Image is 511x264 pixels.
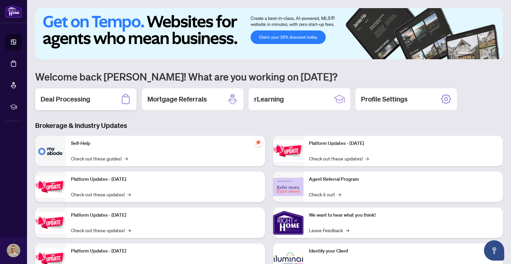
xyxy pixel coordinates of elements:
h2: rLearning [254,94,284,104]
h2: Deal Processing [41,94,90,104]
a: Leave Feedback→ [309,226,349,234]
span: → [338,191,341,198]
span: → [124,155,128,162]
p: Platform Updates - [DATE] [71,212,260,219]
p: Platform Updates - [DATE] [71,247,260,255]
a: Check out these updates!→ [309,155,369,162]
button: 1 [458,52,469,55]
span: pushpin [254,138,262,147]
span: → [127,191,131,198]
img: Platform Updates - June 23, 2025 [273,140,303,161]
img: Slide 0 [35,8,503,59]
img: Platform Updates - September 16, 2025 [35,176,66,197]
span: → [346,226,349,234]
h2: Profile Settings [361,94,408,104]
p: Identify your Client [309,247,497,255]
p: Platform Updates - [DATE] [309,140,497,147]
a: Check out these guides!→ [71,155,128,162]
img: Self-Help [35,136,66,166]
img: Agent Referral Program [273,178,303,196]
button: 6 [493,52,496,55]
p: We want to hear what you think! [309,212,497,219]
h2: Mortgage Referrals [147,94,207,104]
button: 2 [472,52,474,55]
img: logo [5,5,22,18]
button: Open asap [484,240,504,261]
p: Platform Updates - [DATE] [71,176,260,183]
a: Check it out!→ [309,191,341,198]
p: Agent Referral Program [309,176,497,183]
button: 4 [483,52,485,55]
h3: Brokerage & Industry Updates [35,121,503,130]
p: Self-Help [71,140,260,147]
span: → [365,155,369,162]
span: → [127,226,131,234]
button: 3 [477,52,480,55]
img: Profile Icon [7,244,20,257]
img: Platform Updates - July 21, 2025 [35,212,66,233]
h1: Welcome back [PERSON_NAME]! What are you working on [DATE]? [35,70,503,83]
a: Check out these updates!→ [71,191,131,198]
button: 5 [488,52,491,55]
a: Check out these updates!→ [71,226,131,234]
img: We want to hear what you think! [273,207,303,238]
